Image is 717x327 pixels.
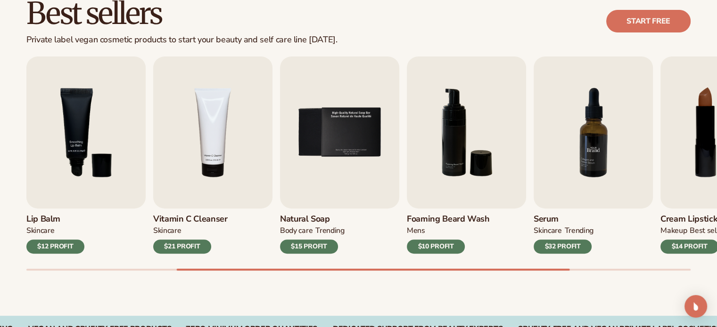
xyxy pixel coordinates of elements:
[534,214,593,224] h3: Serum
[280,214,345,224] h3: Natural Soap
[26,226,54,236] div: SKINCARE
[534,56,653,208] img: Shopify Image 11
[280,239,338,254] div: $15 PROFIT
[407,214,490,224] h3: Foaming beard wash
[606,10,691,32] a: Start free
[407,239,465,254] div: $10 PROFIT
[280,56,399,254] a: 5 / 9
[26,56,146,254] a: 3 / 9
[684,295,707,318] div: Open Intercom Messenger
[153,239,211,254] div: $21 PROFIT
[564,226,593,236] div: TRENDING
[660,226,687,236] div: MAKEUP
[153,226,181,236] div: Skincare
[26,239,84,254] div: $12 PROFIT
[26,35,337,45] div: Private label vegan cosmetic products to start your beauty and self care line [DATE].
[534,56,653,254] a: 7 / 9
[407,56,526,254] a: 6 / 9
[153,56,272,254] a: 4 / 9
[26,214,84,224] h3: Lip Balm
[534,239,592,254] div: $32 PROFIT
[534,226,561,236] div: SKINCARE
[153,214,228,224] h3: Vitamin C Cleanser
[315,226,344,236] div: TRENDING
[407,226,425,236] div: mens
[280,226,313,236] div: BODY Care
